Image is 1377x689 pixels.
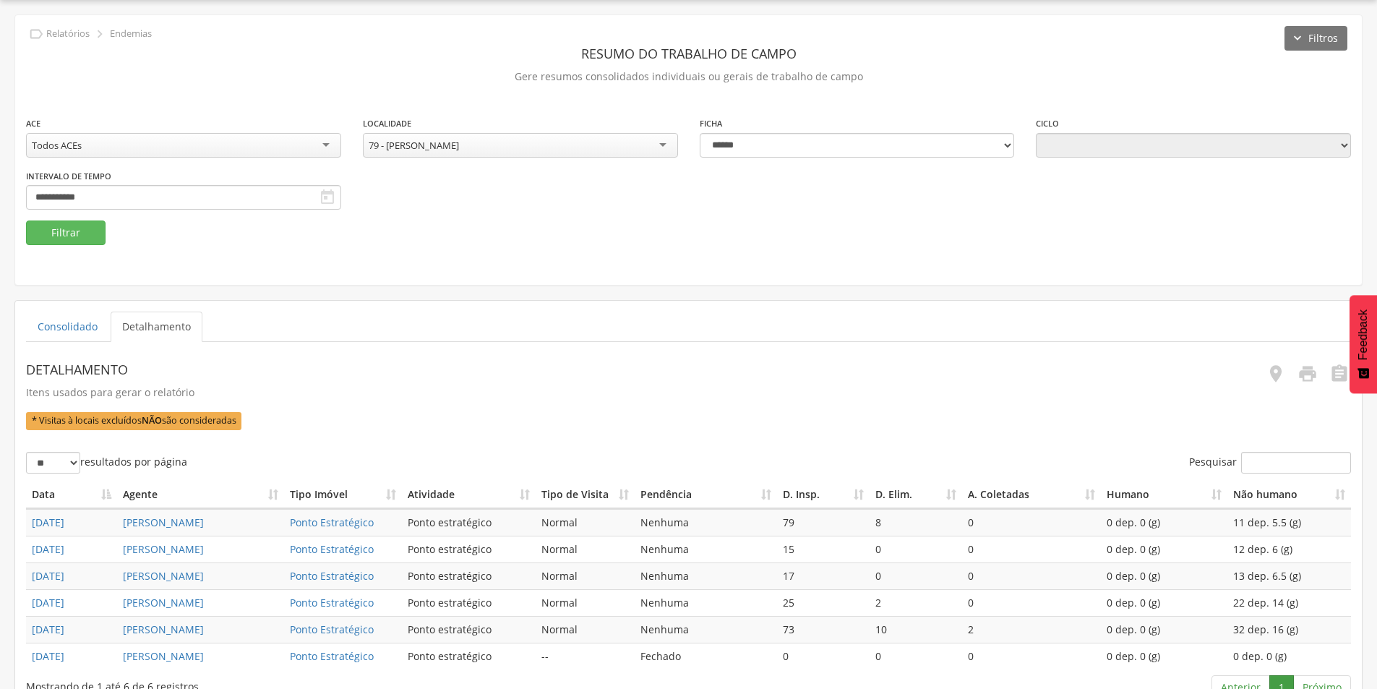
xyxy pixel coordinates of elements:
[26,412,241,430] span: * Visitas à locais excluídos são consideradas
[1266,364,1286,384] i: 
[402,482,536,509] th: Atividade: Ordenar colunas de forma ascendente
[123,649,204,663] a: [PERSON_NAME]
[26,356,1017,382] header: Detalhamento
[536,562,635,589] td: Normal
[1189,452,1352,474] label: Pesquisar
[536,482,635,509] th: Tipo de Visita: Ordenar colunas de forma ascendente
[1227,509,1351,536] td: 11 dep. 5.5 (g)
[26,312,109,342] a: Consolidado
[142,414,162,427] b: NÃO
[26,118,40,129] label: ACE
[1227,562,1351,589] td: 13 dep. 6.5 (g)
[290,542,374,556] a: Ponto Estratégico
[28,26,44,42] i: 
[402,509,536,536] td: Ponto estratégico
[110,28,152,40] p: Endemias
[777,562,870,589] td: 17
[1101,482,1227,509] th: Humano: Ordenar colunas de forma ascendente
[777,536,870,562] td: 15
[870,536,962,562] td: 0
[700,118,722,129] label: Ficha
[32,569,64,583] a: [DATE]
[123,622,204,636] a: [PERSON_NAME]
[1329,364,1350,384] i: 
[777,643,870,669] td: 0
[123,569,204,583] a: [PERSON_NAME]
[1101,536,1227,562] td: 0 dep. 0 (g)
[26,452,80,474] select: resultados por página
[536,616,635,643] td: Normal
[1227,589,1351,616] td: 22 dep. 14 (g)
[290,515,374,529] a: Ponto Estratégico
[32,139,82,152] div: Todos ACEs
[1101,509,1227,536] td: 0 dep. 0 (g)
[290,569,374,583] a: Ponto Estratégico
[111,312,202,342] a: Detalhamento
[870,562,962,589] td: 0
[536,589,635,616] td: Normal
[962,536,1100,562] td: 0
[363,118,411,129] label: Localidade
[290,596,374,609] a: Ponto Estratégico
[635,643,777,669] td: Fechado
[284,482,401,509] th: Tipo Imóvel: Ordenar colunas de forma ascendente
[26,40,1351,67] header: Resumo do Trabalho de Campo
[32,622,64,636] a: [DATE]
[46,28,90,40] p: Relatórios
[1227,482,1351,509] th: Não humano: Ordenar colunas de forma ascendente
[635,589,777,616] td: Nenhuma
[123,596,204,609] a: [PERSON_NAME]
[870,616,962,643] td: 10
[290,649,374,663] a: Ponto Estratégico
[402,643,536,669] td: Ponto estratégico
[635,562,777,589] td: Nenhuma
[870,509,962,536] td: 8
[1321,364,1350,388] a: 
[26,382,1017,403] p: Itens usados para gerar o relatório
[777,589,870,616] td: 25
[32,649,64,663] a: [DATE]
[26,452,187,474] label: resultados por página
[1101,589,1227,616] td: 0 dep. 0 (g)
[1350,295,1377,393] button: Feedback - Mostrar pesquisa
[1227,643,1351,669] td: 0 dep. 0 (g)
[1289,364,1318,388] a: 
[962,643,1100,669] td: 0
[319,189,336,206] i: 
[290,622,374,636] a: Ponto Estratégico
[1101,616,1227,643] td: 0 dep. 0 (g)
[117,482,284,509] th: Agente: Ordenar colunas de forma ascendente
[123,515,204,529] a: [PERSON_NAME]
[635,536,777,562] td: Nenhuma
[536,536,635,562] td: Normal
[1227,536,1351,562] td: 12 dep. 6 (g)
[870,589,962,616] td: 2
[962,616,1100,643] td: 2
[962,509,1100,536] td: 0
[1101,643,1227,669] td: 0 dep. 0 (g)
[777,509,870,536] td: 79
[402,562,536,589] td: Ponto estratégico
[962,562,1100,589] td: 0
[1357,309,1370,360] span: Feedback
[92,26,108,42] i: 
[536,643,635,669] td: --
[1036,118,1059,129] label: Ciclo
[123,542,204,556] a: [PERSON_NAME]
[870,643,962,669] td: 0
[32,515,64,529] a: [DATE]
[1101,562,1227,589] td: 0 dep. 0 (g)
[777,616,870,643] td: 73
[1284,26,1347,51] button: Filtros
[1241,452,1351,474] input: Pesquisar
[26,171,111,182] label: Intervalo de Tempo
[962,589,1100,616] td: 0
[32,542,64,556] a: [DATE]
[870,482,962,509] th: D. Elim.: Ordenar colunas de forma ascendente
[536,509,635,536] td: Normal
[635,509,777,536] td: Nenhuma
[402,536,536,562] td: Ponto estratégico
[402,616,536,643] td: Ponto estratégico
[1227,616,1351,643] td: 32 dep. 16 (g)
[369,139,459,152] div: 79 - [PERSON_NAME]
